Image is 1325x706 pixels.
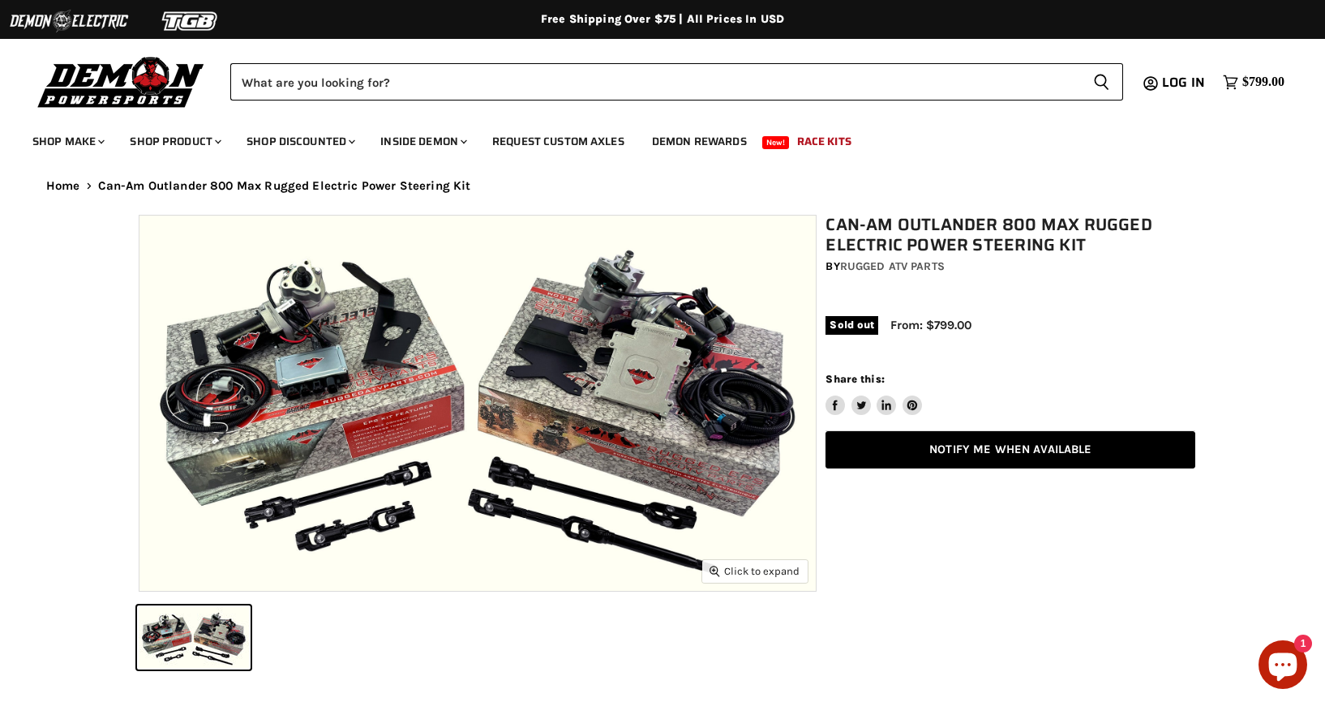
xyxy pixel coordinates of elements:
[762,136,790,149] span: New!
[98,179,471,193] span: Can-Am Outlander 800 Max Rugged Electric Power Steering Kit
[230,63,1123,101] form: Product
[46,179,80,193] a: Home
[1080,63,1123,101] button: Search
[137,605,251,670] button: IMAGE thumbnail
[710,565,800,577] span: Click to expand
[14,179,1311,193] nav: Breadcrumbs
[230,63,1080,101] input: Search
[825,316,878,334] span: Sold out
[139,216,816,591] img: IMAGE
[840,259,945,273] a: Rugged ATV Parts
[785,125,864,158] a: Race Kits
[702,560,808,582] button: Click to expand
[1254,640,1312,693] inbox-online-store-chat: Shopify online store chat
[14,12,1311,27] div: Free Shipping Over $75 | All Prices In USD
[890,318,971,332] span: From: $799.00
[1215,71,1293,94] a: $799.00
[234,125,365,158] a: Shop Discounted
[20,125,114,158] a: Shop Make
[825,372,922,415] aside: Share this:
[8,6,130,36] img: Demon Electric Logo 2
[1242,75,1284,90] span: $799.00
[20,118,1280,158] ul: Main menu
[1162,72,1205,92] span: Log in
[118,125,231,158] a: Shop Product
[825,431,1195,469] a: Notify Me When Available
[1155,75,1215,90] a: Log in
[640,125,759,158] a: Demon Rewards
[825,373,884,385] span: Share this:
[32,53,210,110] img: Demon Powersports
[825,215,1195,255] h1: Can-Am Outlander 800 Max Rugged Electric Power Steering Kit
[480,125,637,158] a: Request Custom Axles
[368,125,477,158] a: Inside Demon
[130,6,251,36] img: TGB Logo 2
[825,258,1195,276] div: by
